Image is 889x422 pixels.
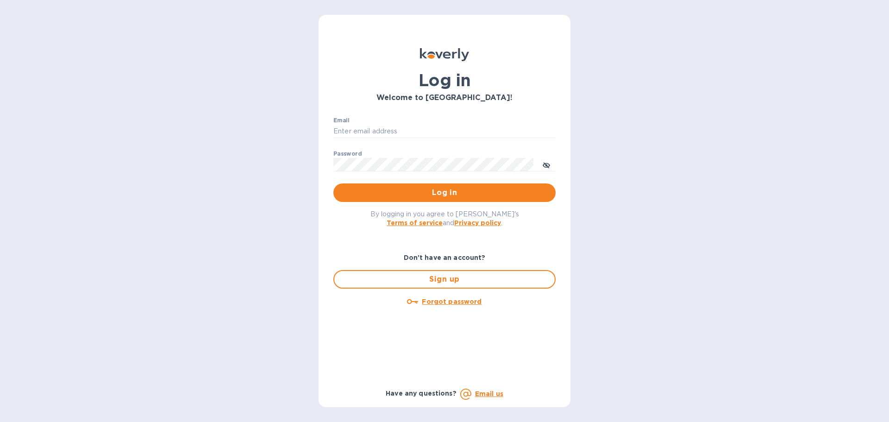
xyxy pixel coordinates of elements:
[333,183,556,202] button: Log in
[537,155,556,174] button: toggle password visibility
[475,390,503,397] a: Email us
[420,48,469,61] img: Koverly
[333,151,362,157] label: Password
[333,94,556,102] h3: Welcome to [GEOGRAPHIC_DATA]!
[387,219,443,227] a: Terms of service
[333,70,556,90] h1: Log in
[342,274,547,285] span: Sign up
[404,254,486,261] b: Don't have an account?
[333,118,350,123] label: Email
[454,219,501,227] a: Privacy policy
[422,298,482,305] u: Forgot password
[333,125,556,139] input: Enter email address
[333,270,556,289] button: Sign up
[341,187,548,198] span: Log in
[386,390,457,397] b: Have any questions?
[370,210,519,227] span: By logging in you agree to [PERSON_NAME]'s and .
